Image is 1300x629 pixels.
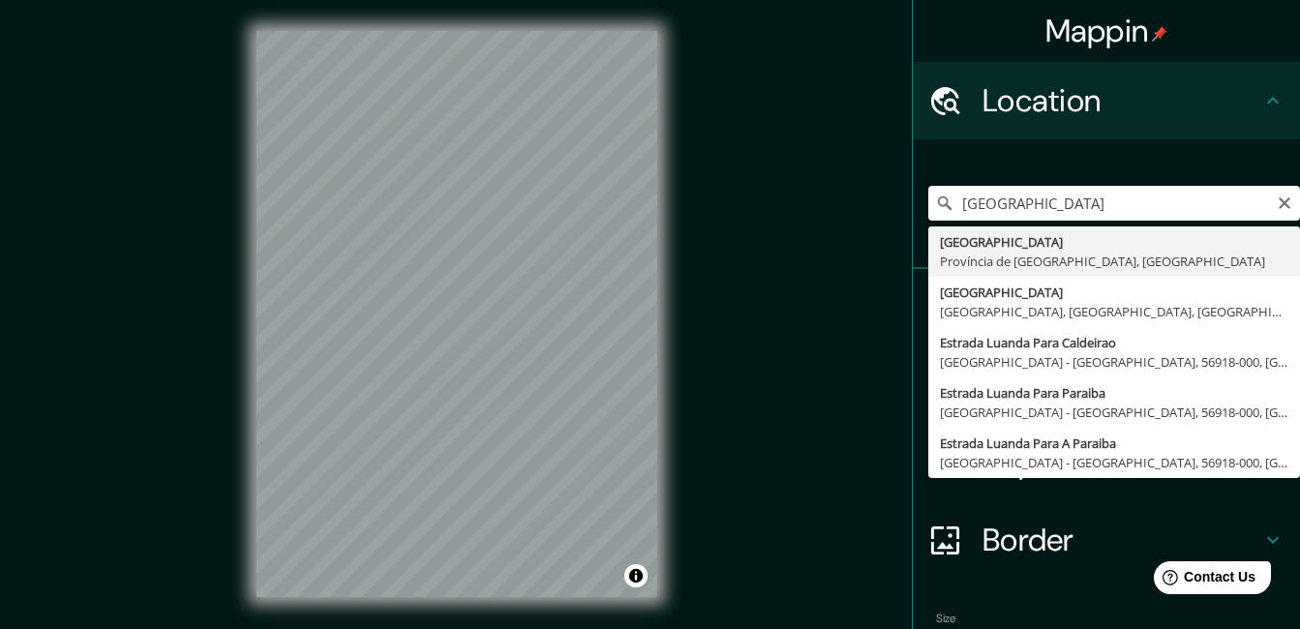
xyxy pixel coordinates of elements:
[1277,193,1292,211] button: Clear
[983,443,1261,482] h4: Layout
[940,333,1288,352] div: Estrada Luanda Para Caldeirao
[913,501,1300,579] div: Border
[940,232,1288,252] div: [GEOGRAPHIC_DATA]
[940,352,1288,372] div: [GEOGRAPHIC_DATA] - [GEOGRAPHIC_DATA], 56918-000, [GEOGRAPHIC_DATA]
[1045,12,1168,50] h4: Mappin
[913,346,1300,424] div: Style
[940,403,1288,422] div: [GEOGRAPHIC_DATA] - [GEOGRAPHIC_DATA], 56918-000, [GEOGRAPHIC_DATA]
[940,283,1288,302] div: [GEOGRAPHIC_DATA]
[928,186,1300,221] input: Pick your city or area
[983,81,1261,120] h4: Location
[913,269,1300,346] div: Pins
[936,611,956,627] label: Size
[624,564,648,587] button: Toggle attribution
[1152,26,1167,42] img: pin-icon.png
[913,62,1300,139] div: Location
[940,302,1288,321] div: [GEOGRAPHIC_DATA], [GEOGRAPHIC_DATA], [GEOGRAPHIC_DATA]
[1128,554,1279,608] iframe: Help widget launcher
[940,453,1288,472] div: [GEOGRAPHIC_DATA] - [GEOGRAPHIC_DATA], 56918-000, [GEOGRAPHIC_DATA]
[257,31,657,597] canvas: Map
[983,521,1261,559] h4: Border
[940,383,1288,403] div: Estrada Luanda Para Paraiba
[940,252,1288,271] div: Província de [GEOGRAPHIC_DATA], [GEOGRAPHIC_DATA]
[940,434,1288,453] div: Estrada Luanda Para A Paraiba
[913,424,1300,501] div: Layout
